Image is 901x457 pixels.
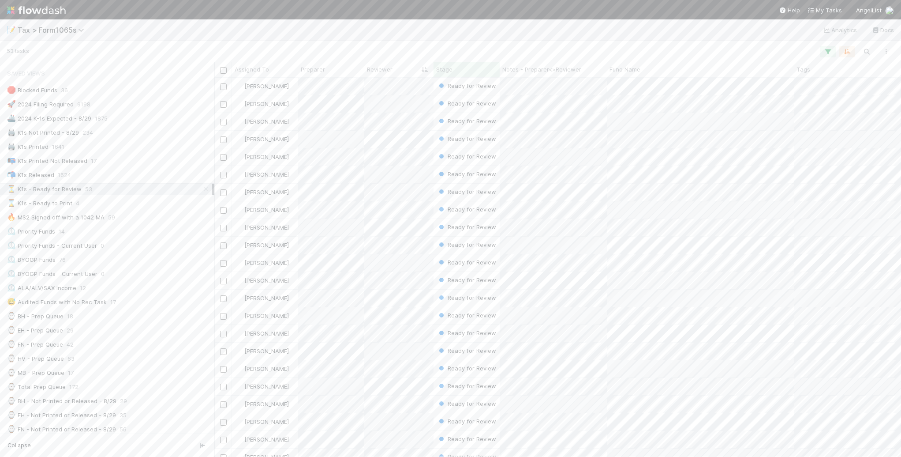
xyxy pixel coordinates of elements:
[236,311,289,320] div: [PERSON_NAME]
[236,295,243,302] img: avatar_66854b90-094e-431f-b713-6ac88429a2b8.png
[437,188,496,195] span: Ready for Review
[236,365,243,372] img: avatar_d45d11ee-0024-4901-936f-9df0a9cc3b4e.png
[236,312,243,319] img: avatar_66854b90-094e-431f-b713-6ac88429a2b8.png
[437,135,496,142] span: Ready for Review
[7,256,16,263] span: ⏲️
[437,117,496,125] div: Ready for Review
[7,367,64,378] div: MB - Prep Queue
[244,312,289,319] span: [PERSON_NAME]
[220,225,227,231] input: Toggle Row Selected
[236,383,243,390] img: avatar_cfa6ccaa-c7d9-46b3-b608-2ec56ecf97ad.png
[244,136,289,143] span: [PERSON_NAME]
[437,117,496,125] span: Ready for Review
[236,136,243,143] img: avatar_d45d11ee-0024-4901-936f-9df0a9cc3b4e.png
[236,417,289,426] div: [PERSON_NAME]
[7,47,29,55] small: 53 tasks
[220,331,227,337] input: Toggle Row Selected
[77,99,90,110] span: 9198
[220,419,227,426] input: Toggle Row Selected
[796,65,810,74] span: Tags
[101,240,104,251] span: 0
[7,127,79,138] div: K1s Not Printed - 8/29
[437,134,496,143] div: Ready for Review
[779,6,800,15] div: Help
[236,364,289,373] div: [PERSON_NAME]
[7,212,105,223] div: MS2 Signed off with a 1042 MA
[18,26,89,34] span: Tax > Form1065s
[7,198,72,209] div: K1s - Ready to Print
[7,227,16,235] span: ⏲️
[85,184,92,195] span: 53
[220,384,227,390] input: Toggle Row Selected
[61,85,68,96] span: 36
[236,100,243,107] img: avatar_d45d11ee-0024-4901-936f-9df0a9cc3b4e.png
[59,254,66,265] span: 76
[437,241,496,248] span: Ready for Review
[244,330,289,337] span: [PERSON_NAME]
[236,276,289,285] div: [PERSON_NAME]
[67,339,74,350] span: 42
[244,400,289,408] span: [PERSON_NAME]
[437,418,496,425] span: Ready for Review
[7,199,16,207] span: ⌛
[236,258,289,267] div: [PERSON_NAME]
[236,347,243,355] img: avatar_cfa6ccaa-c7d9-46b3-b608-2ec56ecf97ad.png
[120,410,127,421] span: 35
[822,25,857,35] a: Analytics
[236,418,243,425] img: avatar_711f55b7-5a46-40da-996f-bc93b6b86381.png
[437,259,496,266] span: Ready for Review
[220,101,227,108] input: Toggle Row Selected
[220,83,227,90] input: Toggle Row Selected
[244,242,289,249] span: [PERSON_NAME]
[7,185,16,193] span: ⏳
[220,278,227,284] input: Toggle Row Selected
[7,355,16,362] span: ⌚
[236,188,289,196] div: [PERSON_NAME]
[7,26,16,34] span: 📝
[7,157,16,164] span: 📭
[76,198,79,209] span: 4
[220,242,227,249] input: Toggle Row Selected
[885,6,894,15] img: avatar_45ea4894-10ca-450f-982d-dabe3bd75b0b.png
[7,128,16,136] span: 🖨️
[437,99,496,108] div: Ready for Review
[236,242,243,249] img: avatar_711f55b7-5a46-40da-996f-bc93b6b86381.png
[236,277,243,284] img: avatar_66854b90-094e-431f-b713-6ac88429a2b8.png
[437,223,496,231] div: Ready for Review
[437,100,496,107] span: Ready for Review
[437,153,496,160] span: Ready for Review
[220,348,227,355] input: Toggle Row Selected
[7,311,64,322] div: BH - Prep Queue
[437,170,496,178] span: Ready for Review
[437,240,496,249] div: Ready for Review
[367,65,393,74] span: Reviewer
[437,187,496,196] div: Ready for Review
[7,141,49,152] div: K1s Printed
[7,86,16,94] span: 🛑
[7,155,87,166] div: K1s Printed Not Released
[7,381,66,393] div: Total Prep Queue
[244,277,289,284] span: [PERSON_NAME]
[807,6,842,15] a: My Tasks
[7,113,91,124] div: 2024 K-1s Expected - 8/29
[110,297,116,308] span: 17
[236,347,289,355] div: [PERSON_NAME]
[7,114,16,122] span: 🚢
[7,411,16,419] span: ⌚
[244,118,289,125] span: [PERSON_NAME]
[7,100,16,108] span: 🚀
[67,353,75,364] span: 63
[609,65,640,74] span: Fund Name
[244,347,289,355] span: [PERSON_NAME]
[68,367,74,378] span: 17
[7,270,16,277] span: ⏲️
[220,136,227,143] input: Toggle Row Selected
[7,442,31,449] span: Collapse
[7,340,16,348] span: ⌚
[236,206,243,213] img: avatar_66854b90-094e-431f-b713-6ac88429a2b8.png
[220,154,227,161] input: Toggle Row Selected
[220,172,227,178] input: Toggle Row Selected
[437,399,496,408] div: Ready for Review
[437,417,496,426] div: Ready for Review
